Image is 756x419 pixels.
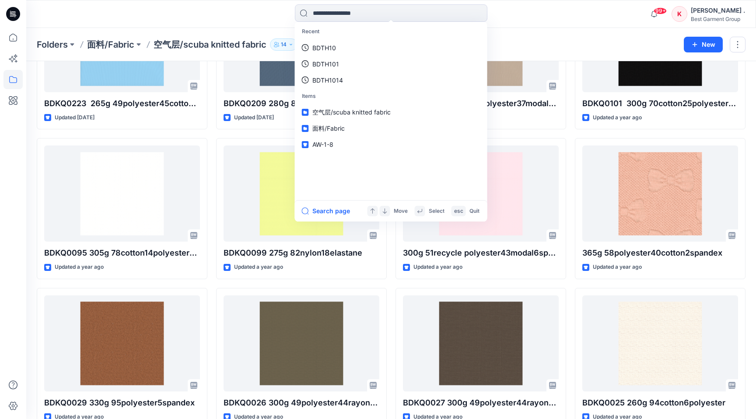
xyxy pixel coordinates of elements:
[55,263,104,272] p: Updated a year ago
[469,207,479,216] p: Quit
[224,295,379,391] a: BDKQ0026 300g 49polyester44rayon7elastane
[44,247,200,259] p: BDKQ0095 305g 78cotton14polyester8elastane
[403,397,559,409] p: BDKQ0027 300g 49polyester44rayon7modal
[312,141,333,148] span: AW-1-8
[684,37,723,52] button: New
[224,397,379,409] p: BDKQ0026 300g 49polyester44rayon7elastane
[55,113,94,122] p: Updated [DATE]
[582,397,738,409] p: BDKQ0025 260g 94cotton6polyester
[654,7,667,14] span: 99+
[403,295,559,391] a: BDKQ0027 300g 49polyester44rayon7modal
[454,207,463,216] p: esc
[582,97,738,110] p: BDKQ0101 300g 70cotton25polyester5spandex
[312,108,391,116] span: 空气层/scuba knitted fabric
[44,295,200,391] a: BDKQ0029 330g 95polyester5spandex
[297,136,486,152] a: AW-1-8
[672,6,687,22] div: K
[224,145,379,242] a: BDKQ0099 275g 82nylon18elastane
[297,88,486,104] p: Items
[297,72,486,88] a: BDTH1014
[582,145,738,242] a: 365g 58polyester40cotton2spandex
[297,40,486,56] a: BDTH10
[403,247,559,259] p: 300g 51recycle polyester43modal6spandex
[593,263,642,272] p: Updated a year ago
[312,59,339,69] p: BDTH101
[234,113,274,122] p: Updated [DATE]
[224,247,379,259] p: BDKQ0099 275g 82nylon18elastane
[413,263,462,272] p: Updated a year ago
[44,145,200,242] a: BDKQ0095 305g 78cotton14polyester8elastane
[37,38,68,51] a: Folders
[302,206,350,216] button: Search page
[691,16,745,22] div: Best Garment Group
[582,295,738,391] a: BDKQ0025 260g 94cotton6polyester
[44,397,200,409] p: BDKQ0029 330g 95polyester5spandex
[281,40,287,49] p: 14
[297,56,486,72] a: BDTH101
[297,24,486,40] p: Recent
[87,38,134,51] a: 面料/Fabric
[312,43,336,52] p: BDTH10
[593,113,642,122] p: Updated a year ago
[234,263,283,272] p: Updated a year ago
[582,247,738,259] p: 365g 58polyester40cotton2spandex
[224,97,379,110] p: BDKQ0209 280g 82polyester13rayon5elastane
[394,207,408,216] p: Move
[154,38,266,51] p: 空气层/scuba knitted fabric
[270,38,297,51] button: 14
[312,76,343,85] p: BDTH1014
[44,97,200,110] p: BDKQ0223 265g 49polyester45cotton6spandex
[297,120,486,136] a: 面料/Fabric
[312,125,345,132] span: 面料/Fabric
[691,5,745,16] div: [PERSON_NAME] .
[297,104,486,120] a: 空气层/scuba knitted fabric
[429,207,444,216] p: Select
